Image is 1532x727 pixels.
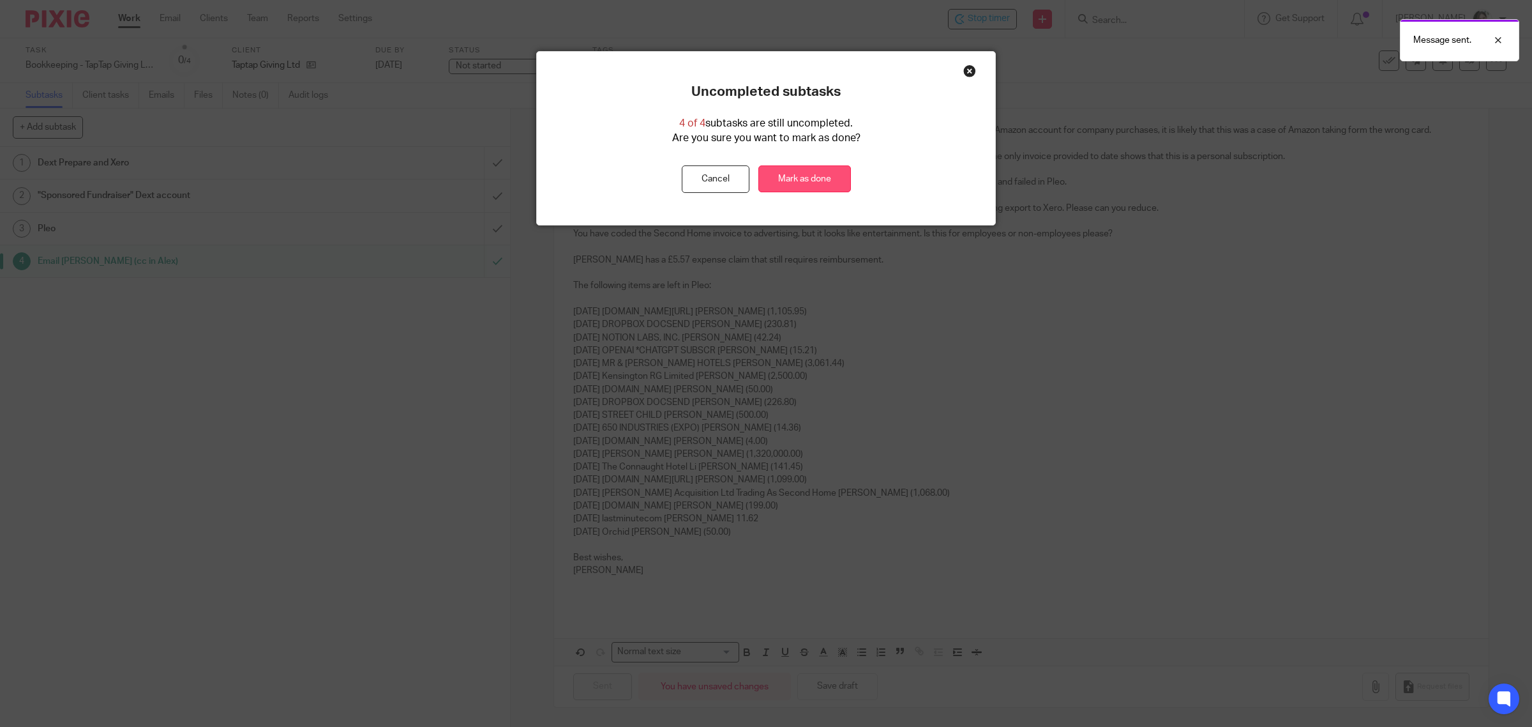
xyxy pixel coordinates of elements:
[682,165,749,193] button: Cancel
[679,116,853,131] p: subtasks are still uncompleted.
[672,131,860,146] p: Are you sure you want to mark as done?
[963,65,976,77] div: Close this dialog window
[679,118,705,128] span: 4 of 4
[758,165,851,193] a: Mark as done
[691,84,841,100] p: Uncompleted subtasks
[1413,34,1471,47] p: Message sent.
